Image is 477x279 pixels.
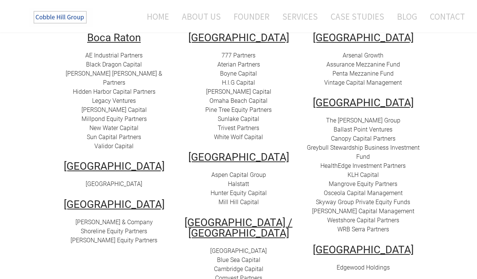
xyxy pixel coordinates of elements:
[326,117,400,124] a: The [PERSON_NAME] Group
[307,144,420,160] a: Greybull Stewardship Business Investment Fund
[218,115,259,122] a: Sunlake Capital
[327,217,399,224] a: Westshore Capital Partners
[217,256,260,263] a: Blue Sea Capital
[228,180,249,188] a: Halstatt
[82,106,147,113] a: [PERSON_NAME] Capital
[337,264,390,271] a: Edgewood Holdings
[87,31,141,44] u: Boca Raton
[87,133,141,141] a: Sun Capital Partners
[176,6,226,26] a: About Us
[343,52,383,59] a: Arsenal Growth
[222,79,255,86] a: H.I.G Capital
[209,97,268,104] a: Omaha Beach Capital
[211,171,266,178] a: Aspen Capital Group
[85,52,143,59] a: AE Industrial Partners
[334,126,392,133] a: Ballast Point Ventures
[218,124,259,132] a: Trivest Partners
[337,226,389,233] a: WRB Serra Partners
[313,31,414,44] u: ​[GEOGRAPHIC_DATA]
[94,143,134,150] a: Validor Capital
[64,198,165,211] u: [GEOGRAPHIC_DATA]
[424,6,465,26] a: Contact
[214,265,263,273] a: Cambridge Capital
[325,6,390,26] a: Case Studies
[332,70,394,77] a: Penta Mezzanine Fund
[82,115,147,122] a: Millpond Equity Partners
[313,96,414,109] u: [GEOGRAPHIC_DATA]
[188,151,289,163] u: [GEOGRAPHIC_DATA]
[214,133,263,141] a: White Wolf Capital
[391,6,423,26] a: Blog
[218,198,259,206] a: Mill Hill Capital
[313,243,414,256] u: [GEOGRAPHIC_DATA]
[324,79,402,86] a: Vintage Capital Management
[312,208,414,215] a: [PERSON_NAME] Capital Management
[73,88,155,95] a: Hidden Harbor Capital Partners
[75,219,153,226] a: [PERSON_NAME] & Company
[188,31,289,44] u: [GEOGRAPHIC_DATA]
[205,106,272,113] a: Pine Tree Equity Partners
[92,97,136,104] a: Legacy Ventures
[135,6,175,26] a: Home
[89,124,138,132] a: New Water Capital
[206,88,271,95] a: [PERSON_NAME] Capital
[326,61,400,68] a: Assurance Mezzanine Fund
[277,6,323,26] a: Services
[331,135,395,142] a: Canopy Capital Partners
[316,198,410,206] a: Skyway Group Private Equity Funds
[71,237,157,244] a: [PERSON_NAME] Equity Partners
[86,180,142,188] a: [GEOGRAPHIC_DATA]
[348,171,379,178] span: ​​
[64,160,165,172] u: [GEOGRAPHIC_DATA]
[329,180,397,188] a: ​Mangrove Equity Partners
[220,70,257,77] a: Boyne Capital
[320,162,406,169] a: HealthEdge Investment Partners
[348,171,379,178] a: KLH Capital
[66,70,162,86] a: [PERSON_NAME] [PERSON_NAME] & Partners
[29,8,93,27] img: The Cobble Hill Group LLC
[324,189,403,197] a: Osceola Capital Management
[185,216,292,239] u: [GEOGRAPHIC_DATA] / [GEOGRAPHIC_DATA]
[210,247,267,254] a: [GEOGRAPHIC_DATA]
[86,61,142,68] a: Black Dragon Capital
[81,228,147,235] a: Shoreline Equity Partners
[211,189,267,197] a: Hunter Equity Capital
[222,52,255,59] a: 777 Partners
[228,6,275,26] a: Founder
[217,61,260,68] a: Aterian Partners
